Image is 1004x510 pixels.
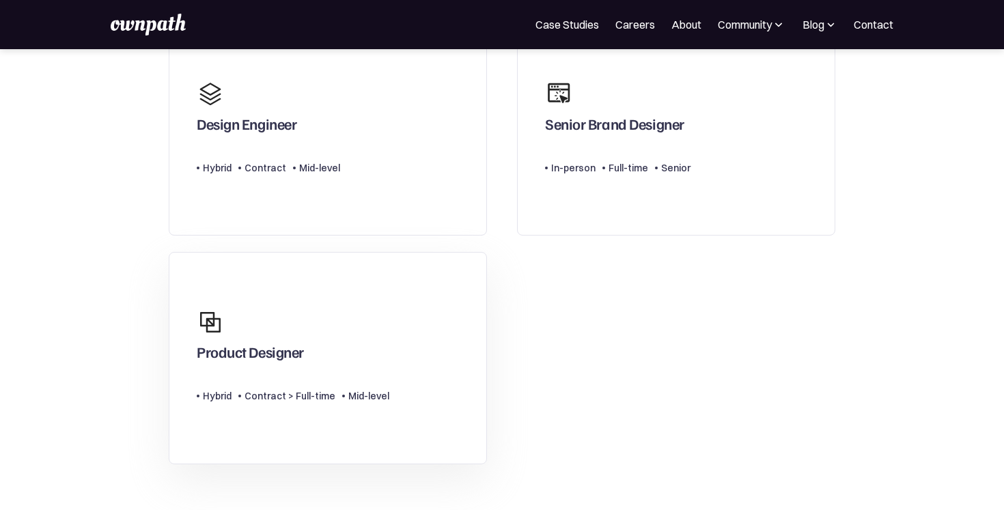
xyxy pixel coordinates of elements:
div: Hybrid [203,388,232,404]
a: Product DesignerHybridContract > Full-timeMid-level [169,252,487,464]
div: Senior Brand Designer [545,115,684,139]
div: Community [718,16,785,33]
a: About [671,16,701,33]
a: Case Studies [535,16,599,33]
div: Design Engineer [197,115,296,139]
a: Contact [854,16,893,33]
div: Community [718,16,772,33]
a: Careers [615,16,655,33]
div: Mid-level [299,160,340,176]
div: Mid-level [348,388,389,404]
div: Contract > Full-time [245,388,335,404]
div: Blog [803,16,824,33]
div: Full-time [609,160,648,176]
div: In-person [551,160,596,176]
div: Hybrid [203,160,232,176]
div: Contract [245,160,286,176]
a: Senior Brand DesignerIn-personFull-timeSenior [517,24,835,236]
div: Blog [802,16,837,33]
a: Design EngineerHybridContractMid-level [169,24,487,236]
div: Product Designer [197,343,304,367]
div: Senior [661,160,691,176]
